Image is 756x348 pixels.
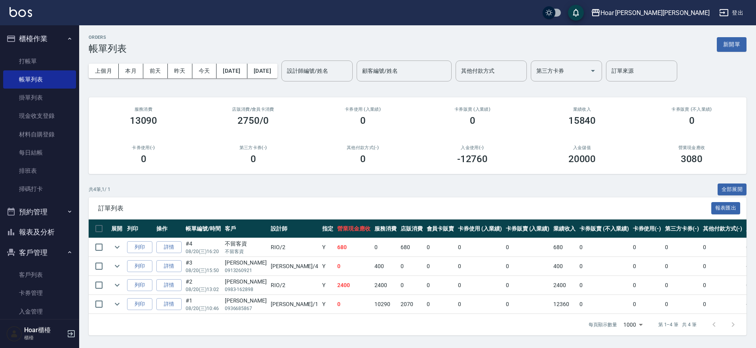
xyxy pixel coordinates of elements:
[716,6,747,20] button: 登出
[320,257,335,276] td: Y
[631,219,663,238] th: 卡券使用(-)
[127,260,152,272] button: 列印
[237,115,269,126] h3: 2750/0
[577,238,631,257] td: 0
[504,238,552,257] td: 0
[168,64,192,78] button: 昨天
[111,279,123,291] button: expand row
[143,64,168,78] button: 前天
[317,107,408,112] h2: 卡券使用 (入業績)
[127,279,152,291] button: 列印
[551,238,577,257] td: 680
[711,202,741,214] button: 報表匯出
[631,295,663,314] td: 0
[320,219,335,238] th: 指定
[456,257,504,276] td: 0
[3,242,76,263] button: 客戶管理
[425,295,456,314] td: 0
[3,52,76,70] a: 打帳單
[663,219,701,238] th: 第三方卡券(-)
[504,219,552,238] th: 卡券販賣 (入業績)
[3,125,76,144] a: 材料自購登錄
[3,70,76,89] a: 帳單列表
[184,219,223,238] th: 帳單編號/時間
[156,298,182,310] a: 詳情
[3,144,76,162] a: 每日結帳
[111,260,123,272] button: expand row
[225,240,267,248] div: 不留客資
[89,64,119,78] button: 上個月
[225,248,267,255] p: 不留客資
[3,222,76,242] button: 報表及分析
[127,298,152,310] button: 列印
[551,276,577,295] td: 2400
[470,115,475,126] h3: 0
[537,107,627,112] h2: 業績收入
[3,284,76,302] a: 卡券管理
[718,183,747,196] button: 全部展開
[577,219,631,238] th: 卡券販賣 (不入業績)
[663,295,701,314] td: 0
[89,43,127,54] h3: 帳單列表
[269,295,320,314] td: [PERSON_NAME] /1
[425,257,456,276] td: 0
[372,219,399,238] th: 服務消費
[335,238,372,257] td: 680
[568,153,596,165] h3: 20000
[577,257,631,276] td: 0
[587,64,599,77] button: Open
[186,248,221,255] p: 08/20 (三) 16:20
[335,276,372,295] td: 2400
[225,286,267,293] p: 0983-162898
[425,219,456,238] th: 會員卡販賣
[399,238,425,257] td: 680
[360,153,366,165] h3: 0
[701,219,745,238] th: 其他付款方式(-)
[9,7,32,17] img: Logo
[589,321,617,328] p: 每頁顯示數量
[456,295,504,314] td: 0
[3,162,76,180] a: 排班表
[681,153,703,165] h3: 3080
[225,267,267,274] p: 0913260921
[504,295,552,314] td: 0
[269,238,320,257] td: RIO /2
[717,40,747,48] a: 新開單
[658,321,697,328] p: 第 1–4 筆 共 4 筆
[98,204,711,212] span: 訂單列表
[156,241,182,253] a: 詳情
[372,295,399,314] td: 10290
[717,37,747,52] button: 新開單
[372,276,399,295] td: 2400
[399,276,425,295] td: 0
[631,257,663,276] td: 0
[646,145,737,150] h2: 營業現金應收
[663,238,701,257] td: 0
[223,219,269,238] th: 客戶
[119,64,143,78] button: 本月
[320,276,335,295] td: Y
[156,260,182,272] a: 詳情
[217,64,247,78] button: [DATE]
[184,295,223,314] td: #1
[3,202,76,222] button: 預約管理
[663,276,701,295] td: 0
[89,35,127,40] h2: ORDERS
[186,286,221,293] p: 08/20 (三) 13:02
[568,115,596,126] h3: 15840
[537,145,627,150] h2: 入金儲值
[3,107,76,125] a: 現金收支登錄
[3,303,76,321] a: 入金管理
[360,115,366,126] h3: 0
[620,314,646,335] div: 1000
[24,326,65,334] h5: Hoar櫃檯
[701,276,745,295] td: 0
[225,305,267,312] p: 0936685867
[701,295,745,314] td: 0
[251,153,256,165] h3: 0
[186,305,221,312] p: 08/20 (三) 10:46
[568,5,584,21] button: save
[3,266,76,284] a: 客戶列表
[208,107,298,112] h2: 店販消費 /會員卡消費
[551,219,577,238] th: 業績收入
